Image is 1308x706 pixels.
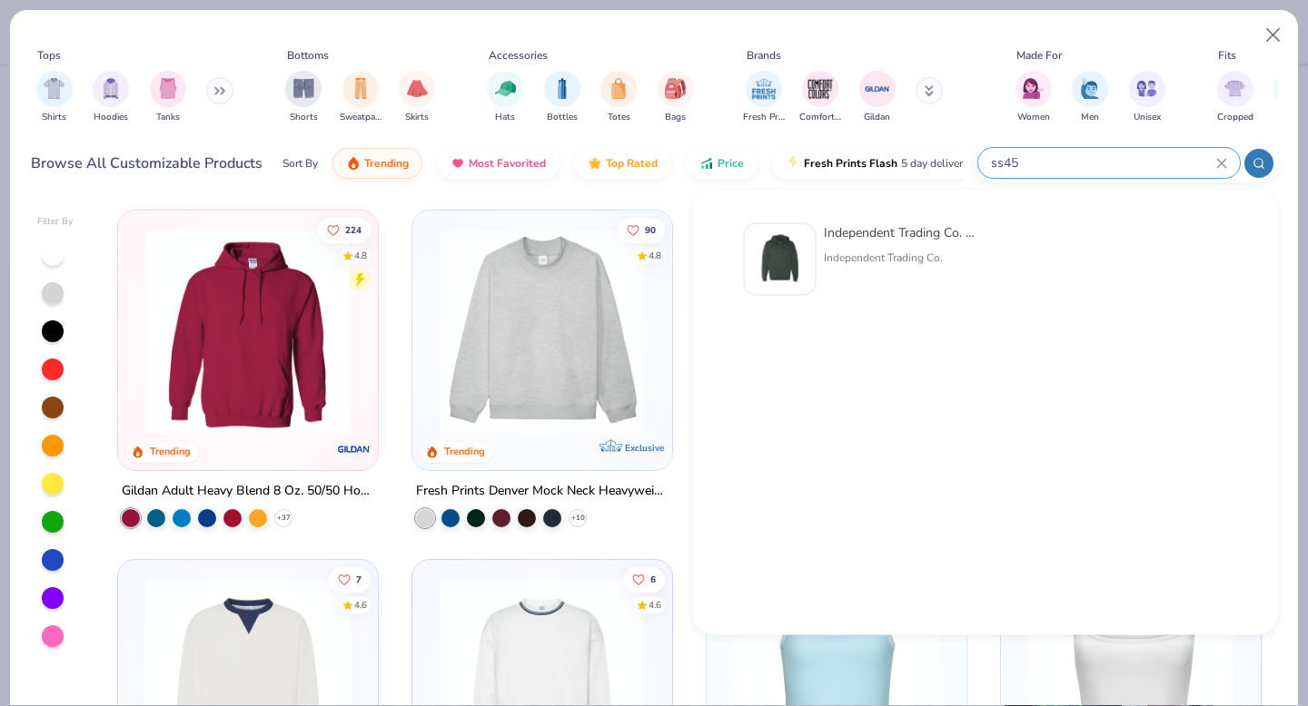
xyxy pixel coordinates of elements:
img: most_fav.gif [451,156,465,171]
img: Gildan logo [336,431,372,467]
img: Totes Image [609,78,629,99]
span: Fresh Prints Flash [804,156,897,171]
img: 01756b78-01f6-4cc6-8d8a-3c30c1a0c8ac [136,229,360,434]
div: filter for Sweatpants [340,71,381,124]
div: filter for Hoodies [93,71,129,124]
img: Bottles Image [552,78,572,99]
button: filter button [1217,71,1253,124]
button: filter button [1016,71,1052,124]
div: Independent Trading Co. Midweight Hooded Sweatshirt [824,223,976,242]
img: 3644f833-5bb2-4f83-981f-b4a4ab244a55 [752,231,808,288]
button: filter button [340,71,381,124]
div: filter for Gildan [859,71,896,124]
img: a90f7c54-8796-4cb2-9d6e-4e9644cfe0fe [654,229,877,434]
div: filter for Bottles [544,71,580,124]
span: Top Rated [606,156,658,171]
div: Brands [747,47,781,64]
div: 4.8 [649,249,661,262]
div: Gildan Adult Heavy Blend 8 Oz. 50/50 Hooded Sweatshirt [122,480,374,503]
span: Hoodies [94,111,128,124]
span: + 10 [571,513,585,524]
div: Accessories [489,47,548,64]
img: Fresh Prints Image [750,75,778,103]
span: Hats [495,111,515,124]
img: trending.gif [346,156,361,171]
span: Price [718,156,744,171]
span: 224 [346,225,362,234]
button: Top Rated [574,148,671,179]
img: f5d85501-0dbb-4ee4-b115-c08fa3845d83 [431,229,654,434]
img: Tanks Image [158,78,178,99]
span: Totes [608,111,630,124]
span: Shirts [42,111,66,124]
button: filter button [399,71,435,124]
div: Bottoms [287,47,329,64]
span: Trending [364,156,409,171]
div: filter for Shirts [36,71,73,124]
img: Skirts Image [407,78,428,99]
button: filter button [487,71,523,124]
div: filter for Bags [658,71,694,124]
span: Comfort Colors [799,111,841,124]
div: Fresh Prints Denver Mock Neck Heavyweight Sweatshirt [416,480,669,503]
span: Tanks [156,111,180,124]
div: 4.8 [355,249,368,262]
img: Cropped Image [1224,78,1245,99]
div: Sort By [282,155,318,172]
button: filter button [658,71,694,124]
div: filter for Totes [600,71,637,124]
button: Like [618,217,665,242]
button: filter button [150,71,186,124]
img: Bags Image [665,78,685,99]
div: filter for Fresh Prints [743,71,785,124]
button: filter button [93,71,129,124]
button: Like [623,566,665,592]
div: Filter By [37,215,74,229]
div: filter for Hats [487,71,523,124]
span: 7 [357,574,362,583]
div: 4.6 [355,598,368,612]
span: Bags [665,111,686,124]
img: Sweatpants Image [351,78,371,99]
button: filter button [36,71,73,124]
span: + 37 [277,513,291,524]
span: Bottles [547,111,578,124]
button: filter button [285,71,322,124]
button: Fresh Prints Flash5 day delivery [772,148,982,179]
span: Gildan [864,111,890,124]
button: filter button [600,71,637,124]
img: Men Image [1080,78,1100,99]
button: filter button [859,71,896,124]
span: Exclusive [625,442,664,454]
div: filter for Tanks [150,71,186,124]
img: Hats Image [495,78,516,99]
img: Comfort Colors Image [807,75,834,103]
img: flash.gif [786,156,800,171]
img: Unisex Image [1136,78,1157,99]
div: Fits [1218,47,1236,64]
button: Most Favorited [437,148,560,179]
div: filter for Comfort Colors [799,71,841,124]
button: filter button [1072,71,1108,124]
div: 4.6 [649,598,661,612]
div: Independent Trading Co. [824,250,976,266]
span: Sweatpants [340,111,381,124]
button: Trending [332,148,422,179]
button: Price [686,148,758,179]
span: Fresh Prints [743,111,785,124]
input: Try "T-Shirt" [989,152,1216,173]
div: filter for Skirts [399,71,435,124]
button: Close [1256,18,1291,53]
div: filter for Unisex [1129,71,1165,124]
div: Browse All Customizable Products [31,152,263,174]
img: Shorts Image [293,78,314,99]
div: Made For [1016,47,1062,64]
button: filter button [743,71,785,124]
button: Like [319,217,372,242]
button: filter button [1129,71,1165,124]
img: Shirts Image [44,78,64,99]
img: TopRated.gif [588,156,602,171]
div: Tops [37,47,61,64]
img: Gildan Image [864,75,891,103]
span: 90 [645,225,656,234]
